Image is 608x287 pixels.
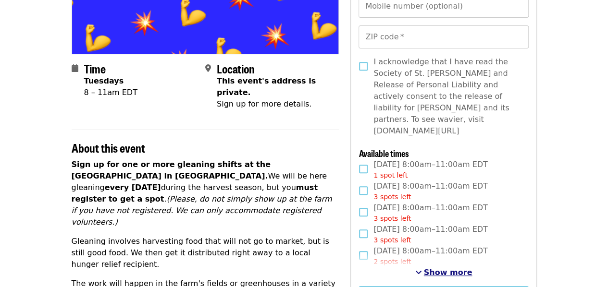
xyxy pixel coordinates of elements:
[72,183,318,203] strong: must register to get a spot
[373,171,408,179] span: 1 spot left
[72,236,339,270] p: Gleaning involves harvesting food that will not go to market, but is still good food. We then get...
[72,194,332,227] em: (Please, do not simply show up at the farm if you have not registered. We can only accommodate re...
[84,76,124,85] strong: Tuesdays
[373,258,411,265] span: 2 spots left
[72,139,145,156] span: About this event
[84,87,137,98] div: 8 – 11am EDT
[105,183,161,192] strong: every [DATE]
[373,236,411,244] span: 3 spots left
[373,245,487,267] span: [DATE] 8:00am–11:00am EDT
[217,99,311,108] span: Sign up for more details.
[424,268,472,277] span: Show more
[373,56,521,137] span: I acknowledge that I have read the Society of St. [PERSON_NAME] and Release of Personal Liability...
[359,147,409,159] span: Available times
[373,159,487,180] span: [DATE] 8:00am–11:00am EDT
[205,64,211,73] i: map-marker-alt icon
[373,193,411,201] span: 3 spots left
[217,76,316,97] span: This event's address is private.
[72,159,339,228] p: We will be here gleaning during the harvest season, but you .
[373,202,487,224] span: [DATE] 8:00am–11:00am EDT
[373,224,487,245] span: [DATE] 8:00am–11:00am EDT
[217,60,255,77] span: Location
[373,215,411,222] span: 3 spots left
[72,64,78,73] i: calendar icon
[373,180,487,202] span: [DATE] 8:00am–11:00am EDT
[359,25,528,48] input: ZIP code
[72,160,271,180] strong: Sign up for one or more gleaning shifts at the [GEOGRAPHIC_DATA] in [GEOGRAPHIC_DATA].
[84,60,106,77] span: Time
[415,267,472,278] button: See more timeslots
